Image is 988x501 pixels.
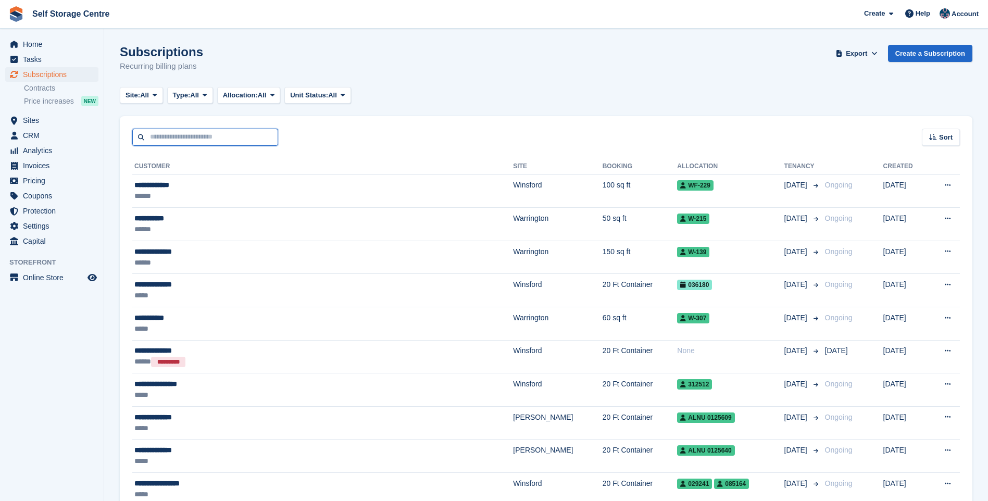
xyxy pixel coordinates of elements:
span: Online Store [23,270,85,285]
a: Self Storage Centre [28,5,114,22]
span: Home [23,37,85,52]
button: Unit Status: All [284,87,351,104]
a: menu [5,158,98,173]
a: menu [5,67,98,82]
span: Create [864,8,885,19]
span: All [328,90,337,101]
span: Ongoing [825,479,853,487]
td: [DATE] [883,406,928,440]
h1: Subscriptions [120,45,203,59]
span: All [140,90,149,101]
td: [DATE] [883,340,928,373]
td: Winsford [513,274,602,307]
th: Customer [132,158,513,175]
td: 20 Ft Container [603,406,678,440]
span: Sites [23,113,85,128]
td: [PERSON_NAME] [513,440,602,473]
td: Warrington [513,307,602,341]
td: 50 sq ft [603,208,678,241]
span: Ongoing [825,214,853,222]
span: Protection [23,204,85,218]
button: Export [834,45,880,62]
th: Site [513,158,602,175]
span: Ongoing [825,181,853,189]
span: Invoices [23,158,85,173]
span: [DATE] [825,346,848,355]
span: Allocation: [223,90,258,101]
span: Storefront [9,257,104,268]
span: Ongoing [825,380,853,388]
span: Ongoing [825,413,853,421]
span: W-307 [677,313,709,323]
span: 085164 [714,479,749,489]
a: menu [5,113,98,128]
td: [DATE] [883,307,928,341]
td: [DATE] [883,274,928,307]
span: ALNU 0125640 [677,445,734,456]
div: None [677,345,784,356]
a: menu [5,128,98,143]
td: [DATE] [883,241,928,274]
div: NEW [81,96,98,106]
span: [DATE] [784,445,809,456]
td: Winsford [513,373,602,407]
span: Ongoing [825,247,853,256]
span: Account [952,9,979,19]
span: [DATE] [784,412,809,423]
span: [DATE] [784,279,809,290]
span: Pricing [23,173,85,188]
a: menu [5,52,98,67]
a: Preview store [86,271,98,284]
span: Subscriptions [23,67,85,82]
span: Settings [23,219,85,233]
span: Site: [126,90,140,101]
span: ALNU 0125609 [677,412,734,423]
td: Winsford [513,174,602,208]
span: Unit Status: [290,90,328,101]
a: menu [5,270,98,285]
span: All [258,90,267,101]
span: Help [916,8,930,19]
th: Tenancy [784,158,821,175]
span: [DATE] [784,180,809,191]
span: [DATE] [784,312,809,323]
td: [DATE] [883,174,928,208]
span: [DATE] [784,213,809,224]
span: Analytics [23,143,85,158]
td: 60 sq ft [603,307,678,341]
td: [PERSON_NAME] [513,406,602,440]
span: Sort [939,132,953,143]
span: Ongoing [825,314,853,322]
span: [DATE] [784,478,809,489]
button: Allocation: All [217,87,281,104]
button: Site: All [120,87,163,104]
a: menu [5,204,98,218]
span: Capital [23,234,85,248]
span: Tasks [23,52,85,67]
p: Recurring billing plans [120,60,203,72]
td: 20 Ft Container [603,274,678,307]
td: [DATE] [883,440,928,473]
td: Warrington [513,208,602,241]
th: Allocation [677,158,784,175]
td: [DATE] [883,373,928,407]
a: menu [5,219,98,233]
td: 20 Ft Container [603,340,678,373]
a: menu [5,173,98,188]
span: All [190,90,199,101]
td: 20 Ft Container [603,373,678,407]
a: menu [5,143,98,158]
a: menu [5,37,98,52]
td: 100 sq ft [603,174,678,208]
td: Winsford [513,340,602,373]
img: Clair Cole [940,8,950,19]
span: Price increases [24,96,74,106]
span: [DATE] [784,345,809,356]
td: 20 Ft Container [603,440,678,473]
span: Coupons [23,189,85,203]
th: Created [883,158,928,175]
span: 036180 [677,280,712,290]
span: CRM [23,128,85,143]
td: 150 sq ft [603,241,678,274]
span: 312512 [677,379,712,390]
